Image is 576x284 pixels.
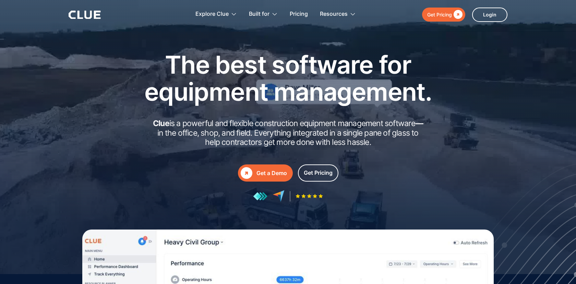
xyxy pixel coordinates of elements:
[134,51,442,105] h1: The best software for equipment management.
[241,167,252,179] div: 
[296,194,323,198] img: Five-star rating icon
[195,3,229,25] div: Explore Clue
[427,10,452,19] div: Get Pricing
[416,119,423,128] strong: —
[298,164,338,182] a: Get Pricing
[304,169,333,177] div: Get Pricing
[290,3,308,25] a: Pricing
[256,169,287,177] div: Get a Demo
[153,119,169,128] strong: Clue
[422,8,465,22] a: Get Pricing
[195,3,237,25] div: Explore Clue
[253,192,267,201] img: reviews at getapp
[249,3,278,25] div: Built for
[273,190,285,202] img: reviews at capterra
[320,3,356,25] div: Resources
[249,3,269,25] div: Built for
[238,164,293,182] a: Get a Demo
[151,119,425,147] h2: is a powerful and flexible construction equipment management software in the office, shop, and fi...
[472,8,507,22] a: Login
[320,3,348,25] div: Resources
[452,10,463,19] div: 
